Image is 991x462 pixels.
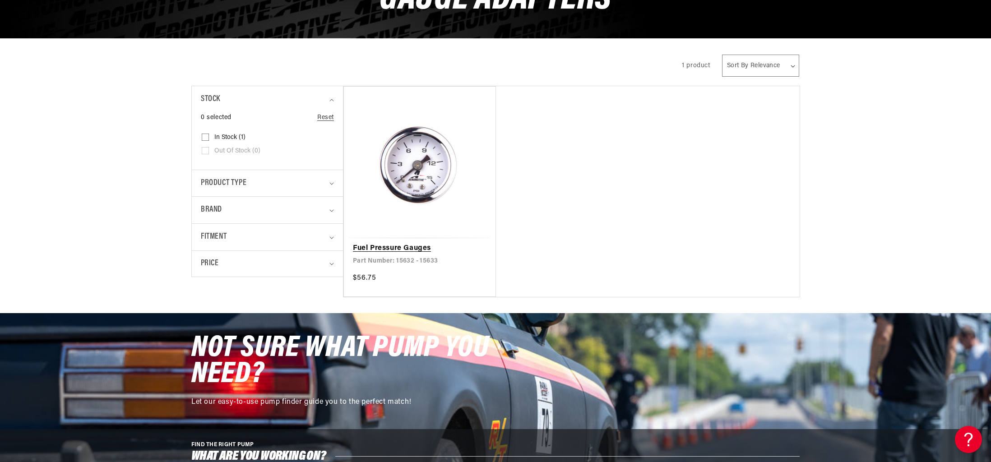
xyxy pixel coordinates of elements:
[201,170,334,197] summary: Product type (0 selected)
[317,113,334,123] a: Reset
[201,86,334,113] summary: Stock (0 selected)
[191,442,254,448] span: FIND THE RIGHT PUMP
[201,203,222,217] span: Brand
[201,258,218,270] span: Price
[191,333,489,390] span: NOT SURE WHAT PUMP YOU NEED?
[191,451,326,462] span: What are you working on?
[201,251,334,277] summary: Price
[201,113,232,123] span: 0 selected
[353,243,486,254] a: Fuel Pressure Gauges
[201,224,334,250] summary: Fitment (0 selected)
[214,134,245,142] span: In stock (1)
[214,147,260,155] span: Out of stock (0)
[201,93,220,106] span: Stock
[682,62,710,69] span: 1 product
[201,197,334,223] summary: Brand (0 selected)
[201,231,227,244] span: Fitment
[191,397,498,408] p: Let our easy-to-use pump finder guide you to the perfect match!
[201,177,246,190] span: Product type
